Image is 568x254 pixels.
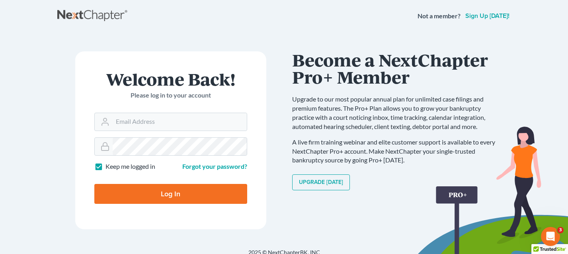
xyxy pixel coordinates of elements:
strong: Not a member? [418,12,461,21]
input: Email Address [113,113,247,131]
iframe: Intercom live chat [541,227,560,246]
p: Upgrade to our most popular annual plan for unlimited case filings and premium features. The Pro+... [292,95,503,131]
a: Sign up [DATE]! [464,13,511,19]
p: A live firm training webinar and elite customer support is available to every NextChapter Pro+ ac... [292,138,503,165]
label: Keep me logged in [105,162,155,171]
p: Please log in to your account [94,91,247,100]
span: 3 [557,227,564,233]
h1: Welcome Back! [94,70,247,88]
input: Log In [94,184,247,204]
h1: Become a NextChapter Pro+ Member [292,51,503,85]
a: Upgrade [DATE] [292,174,350,190]
a: Forgot your password? [182,162,247,170]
